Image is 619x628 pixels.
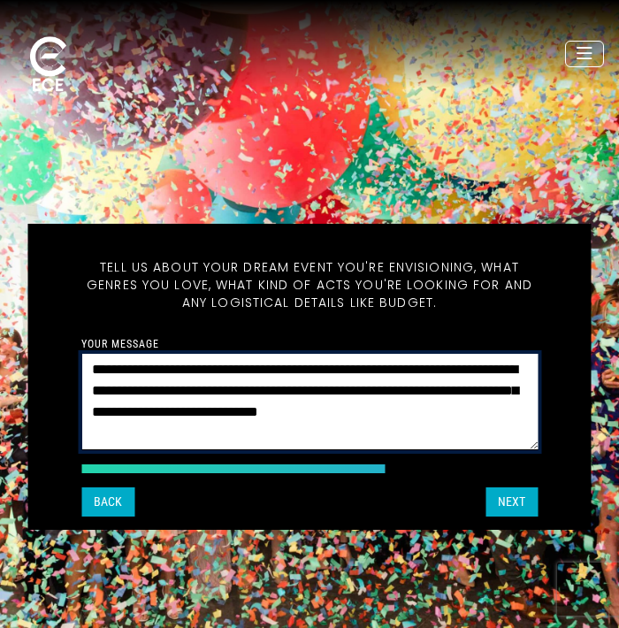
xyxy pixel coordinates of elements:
h5: Tell us about your dream event you're envisioning, what genres you love, what kind of acts you're... [81,237,538,333]
label: Your message [81,338,159,350]
img: ece_new_logo_whitev2-1.png [15,33,81,97]
button: Back [81,487,134,517]
button: Toggle navigation [565,41,604,67]
button: Next [485,487,538,517]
